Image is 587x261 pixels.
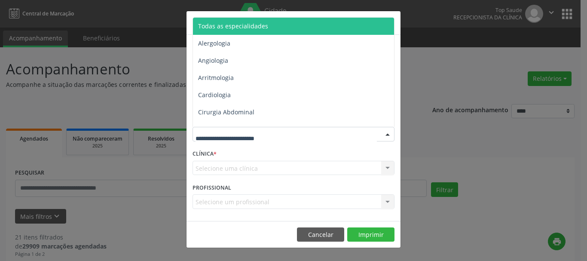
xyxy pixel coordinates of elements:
button: Imprimir [347,227,394,242]
span: Arritmologia [198,74,234,82]
span: Alergologia [198,39,230,47]
label: PROFISSIONAL [193,181,231,194]
span: Cirurgia Abdominal [198,108,254,116]
button: Cancelar [297,227,344,242]
span: Cardiologia [198,91,231,99]
label: CLÍNICA [193,147,217,161]
span: Todas as especialidades [198,22,268,30]
button: Close [383,11,401,32]
h5: Relatório de agendamentos [193,17,291,28]
span: Cirurgia Bariatrica [198,125,251,133]
span: Angiologia [198,56,228,64]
